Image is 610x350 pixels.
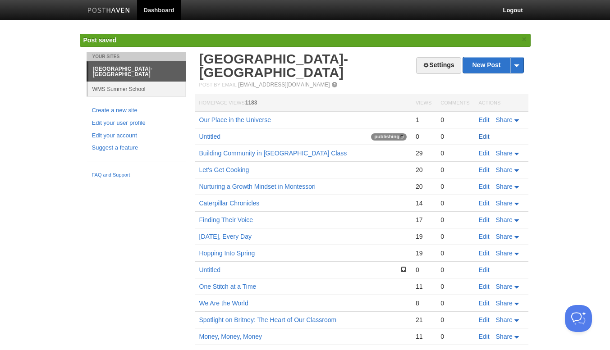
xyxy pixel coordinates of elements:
span: Share [496,200,513,207]
div: 0 [440,132,469,141]
a: Edit your account [92,131,180,141]
a: New Post [463,57,523,73]
a: Edit [479,300,490,307]
a: × [520,34,528,45]
img: Posthaven-bar [87,8,130,14]
a: Our Place in the Universe [199,116,271,123]
a: Suggest a feature [92,143,180,153]
div: 0 [440,332,469,341]
a: Edit [479,233,490,240]
a: [DATE], Every Day [199,233,252,240]
th: Actions [474,95,528,112]
span: Share [496,183,513,190]
div: 0 [440,266,469,274]
a: FAQ and Support [92,171,180,179]
a: Building Community in [GEOGRAPHIC_DATA] Class [199,150,347,157]
div: 0 [416,132,431,141]
div: 14 [416,199,431,207]
div: 0 [440,232,469,241]
div: 0 [440,249,469,257]
div: 0 [440,316,469,324]
div: 1 [416,116,431,124]
a: Untitled [199,266,220,273]
span: publishing [371,133,407,141]
div: 0 [440,166,469,174]
a: Edit [479,250,490,257]
a: [GEOGRAPHIC_DATA]- [GEOGRAPHIC_DATA] [88,62,186,82]
th: Homepage Views [195,95,411,112]
div: 0 [440,199,469,207]
div: 8 [416,299,431,307]
div: 29 [416,149,431,157]
div: 20 [416,166,431,174]
a: Edit your user profile [92,118,180,128]
a: Settings [416,57,461,74]
span: Post by Email [199,82,237,87]
a: [GEOGRAPHIC_DATA]- [GEOGRAPHIC_DATA] [199,51,349,80]
span: Share [496,283,513,290]
a: Edit [479,216,490,223]
a: [EMAIL_ADDRESS][DOMAIN_NAME] [238,82,330,88]
a: Spotlight on Britney: The Heart of Our Classroom [199,316,337,323]
a: Edit [479,200,490,207]
div: 0 [416,266,431,274]
a: Edit [479,316,490,323]
div: 0 [440,182,469,191]
span: Post saved [83,36,117,44]
th: Views [411,95,436,112]
div: 19 [416,249,431,257]
a: Finding Their Voice [199,216,253,223]
div: 0 [440,216,469,224]
div: 21 [416,316,431,324]
span: Share [496,233,513,240]
a: Create a new site [92,106,180,115]
a: Caterpillar Chronicles [199,200,260,207]
a: Edit [479,150,490,157]
span: Share [496,216,513,223]
img: loading-tiny-gray.gif [400,135,404,139]
div: 20 [416,182,431,191]
span: Share [496,333,513,340]
li: Your Sites [87,52,186,61]
span: Share [496,250,513,257]
span: Share [496,166,513,173]
div: 0 [440,282,469,291]
th: Comments [436,95,474,112]
span: Share [496,116,513,123]
div: 11 [416,332,431,341]
div: 17 [416,216,431,224]
a: We Are the World [199,300,248,307]
a: Untitled [199,133,220,140]
a: Edit [479,333,490,340]
a: Edit [479,183,490,190]
a: Nurturing a Growth Mindset in Montessori [199,183,316,190]
a: Edit [479,116,490,123]
a: One Stitch at a Time [199,283,257,290]
a: Edit [479,166,490,173]
a: Let's Get Cooking [199,166,249,173]
a: Edit [479,266,490,273]
span: Share [496,150,513,157]
a: WMS Summer School [88,82,186,96]
a: Edit [479,283,490,290]
iframe: Help Scout Beacon - Open [565,305,592,332]
a: Money, Money, Money [199,333,262,340]
div: 0 [440,116,469,124]
div: 0 [440,299,469,307]
div: 0 [440,149,469,157]
div: 11 [416,282,431,291]
span: Share [496,300,513,307]
a: Edit [479,133,490,140]
span: Share [496,316,513,323]
div: 19 [416,232,431,241]
a: Hopping Into Spring [199,250,255,257]
span: 1183 [245,100,257,106]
